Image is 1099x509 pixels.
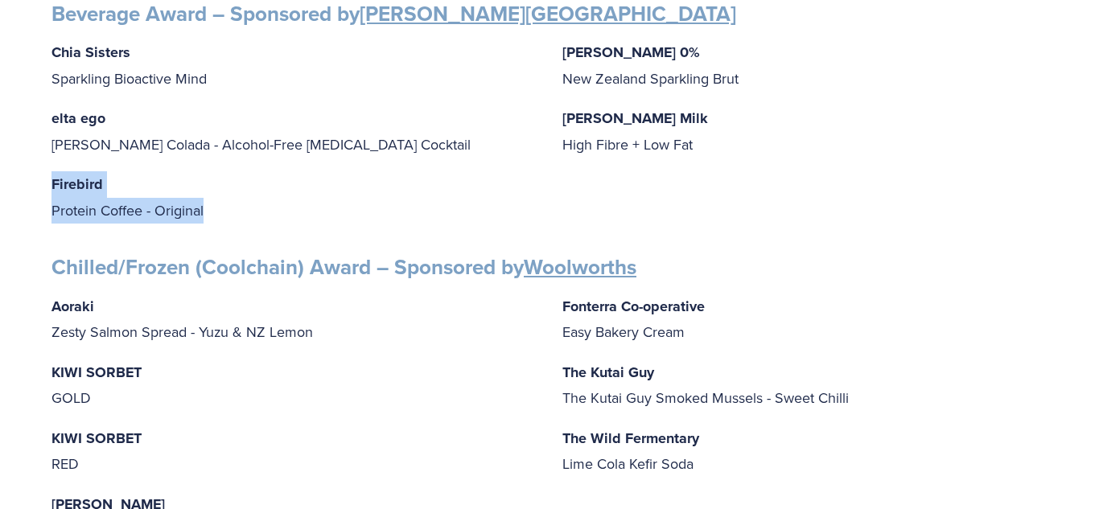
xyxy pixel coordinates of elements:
strong: The Wild Fermentary [562,428,699,449]
strong: Fonterra Co-operative [562,296,705,317]
strong: [PERSON_NAME] 0% [562,42,700,63]
p: [PERSON_NAME] Colada - Alcohol-Free [MEDICAL_DATA] Cocktail [51,105,537,157]
strong: elta ego [51,108,105,129]
p: The Kutai Guy Smoked Mussels - Sweet Chilli [562,359,1048,411]
strong: Firebird [51,174,103,195]
p: High Fibre + Low Fat [562,105,1048,157]
strong: Chilled/Frozen (Coolchain) Award – Sponsored by [51,252,636,282]
strong: Aoraki [51,296,94,317]
p: Easy Bakery Cream [562,293,1048,345]
strong: KIWI SORBET [51,428,142,449]
p: Zesty Salmon Spread - Yuzu & NZ Lemon [51,293,537,345]
a: Woolworths [524,252,636,282]
p: Protein Coffee - Original [51,171,537,223]
p: Lime Cola Kefir Soda [562,425,1048,477]
strong: Chia Sisters [51,42,130,63]
strong: KIWI SORBET [51,362,142,383]
strong: The Kutai Guy [562,362,654,383]
p: New Zealand Sparkling Brut [562,39,1048,91]
p: GOLD [51,359,537,411]
p: Sparkling Bioactive Mind [51,39,537,91]
strong: [PERSON_NAME] Milk [562,108,708,129]
p: RED [51,425,537,477]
